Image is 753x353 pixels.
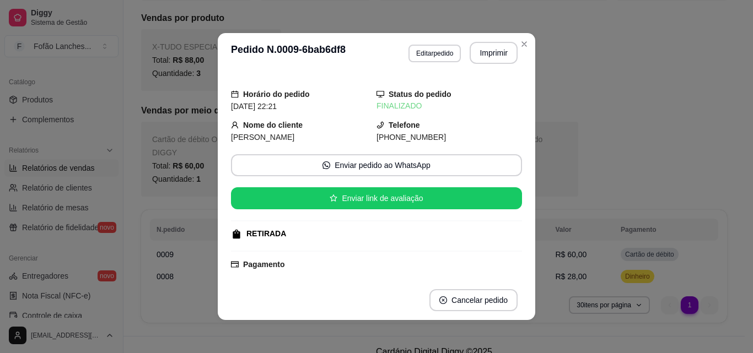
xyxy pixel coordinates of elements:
[243,260,284,269] strong: Pagamento
[470,42,518,64] button: Imprimir
[408,45,461,62] button: Editarpedido
[439,296,447,304] span: close-circle
[515,35,533,53] button: Close
[389,121,420,129] strong: Telefone
[231,260,239,268] span: credit-card
[231,187,522,209] button: starEnviar link de avaliação
[231,133,294,142] span: [PERSON_NAME]
[389,90,451,99] strong: Status do pedido
[231,154,522,176] button: whats-appEnviar pedido ao WhatsApp
[231,121,239,129] span: user
[376,90,384,98] span: desktop
[376,133,446,142] span: [PHONE_NUMBER]
[231,42,346,64] h3: Pedido N. 0009-6bab6df8
[376,121,384,129] span: phone
[243,121,303,129] strong: Nome do cliente
[231,90,239,98] span: calendar
[322,161,330,169] span: whats-app
[429,289,518,311] button: close-circleCancelar pedido
[376,100,522,112] div: FINALIZADO
[330,194,337,202] span: star
[231,102,277,111] span: [DATE] 22:21
[243,90,310,99] strong: Horário do pedido
[246,228,286,240] div: RETIRADA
